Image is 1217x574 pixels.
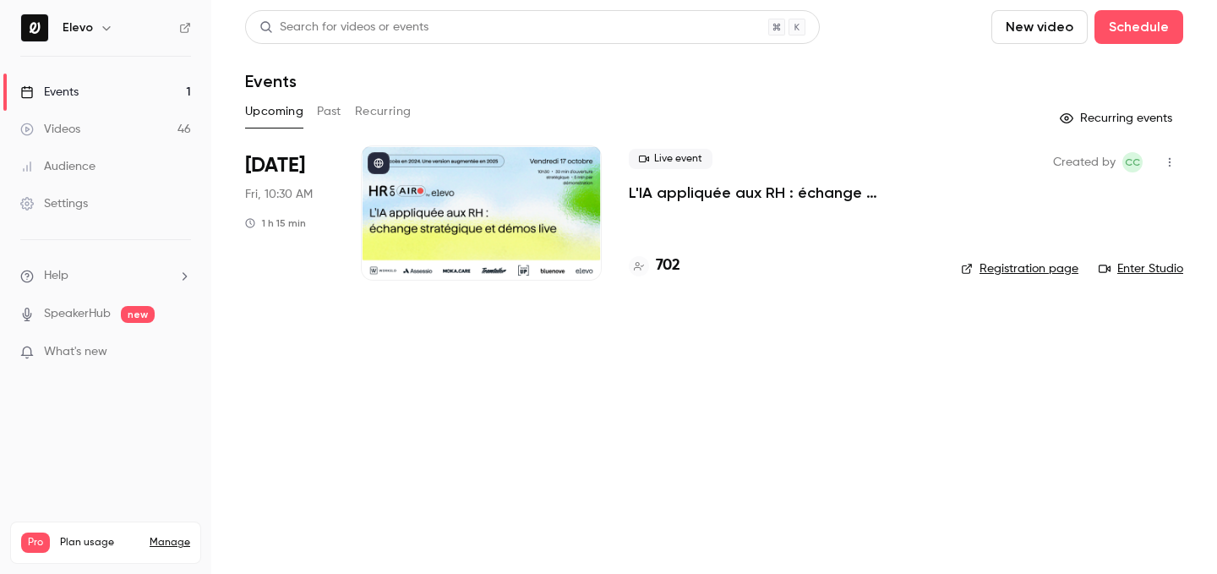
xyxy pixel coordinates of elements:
[259,19,428,36] div: Search for videos or events
[1094,10,1183,44] button: Schedule
[991,10,1088,44] button: New video
[1122,152,1143,172] span: Clara Courtillier
[20,121,80,138] div: Videos
[629,149,712,169] span: Live event
[355,98,412,125] button: Recurring
[60,536,139,549] span: Plan usage
[245,71,297,91] h1: Events
[44,343,107,361] span: What's new
[20,158,96,175] div: Audience
[20,195,88,212] div: Settings
[63,19,93,36] h6: Elevo
[20,84,79,101] div: Events
[245,186,313,203] span: Fri, 10:30 AM
[150,536,190,549] a: Manage
[656,254,680,277] h4: 702
[245,152,305,179] span: [DATE]
[245,145,334,281] div: Oct 17 Fri, 10:30 AM (Europe/Paris)
[629,183,934,203] a: L'IA appliquée aux RH : échange stratégique et démos live.
[20,267,191,285] li: help-dropdown-opener
[44,267,68,285] span: Help
[629,254,680,277] a: 702
[245,216,306,230] div: 1 h 15 min
[121,306,155,323] span: new
[1052,105,1183,132] button: Recurring events
[961,260,1078,277] a: Registration page
[1125,152,1140,172] span: CC
[21,533,50,553] span: Pro
[21,14,48,41] img: Elevo
[245,98,303,125] button: Upcoming
[317,98,341,125] button: Past
[1053,152,1116,172] span: Created by
[1099,260,1183,277] a: Enter Studio
[44,305,111,323] a: SpeakerHub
